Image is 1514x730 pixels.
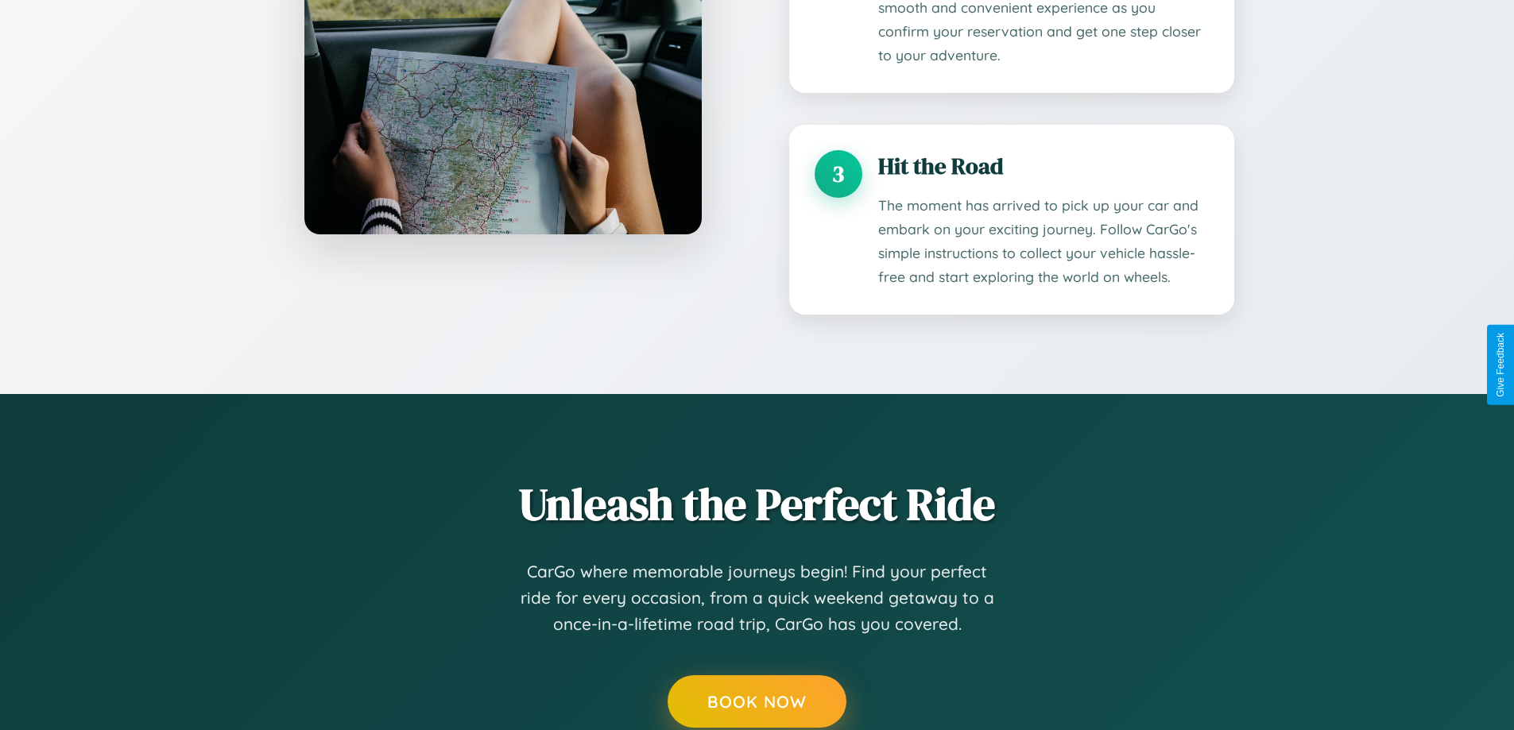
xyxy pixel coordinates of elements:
p: The moment has arrived to pick up your car and embark on your exciting journey. Follow CarGo's si... [878,194,1209,289]
div: Give Feedback [1495,333,1506,397]
div: 3 [815,150,862,198]
h3: Hit the Road [878,150,1209,182]
p: CarGo where memorable journeys begin! Find your perfect ride for every occasion, from a quick wee... [519,558,996,638]
button: Book Now [668,675,846,728]
h2: Unleash the Perfect Ride [281,473,1234,535]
